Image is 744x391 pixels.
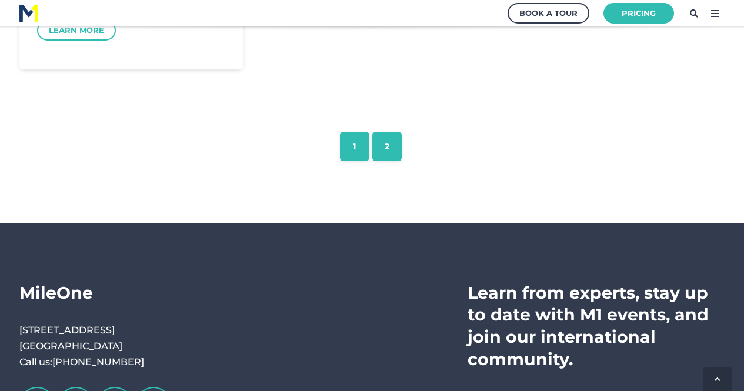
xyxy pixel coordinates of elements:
[340,132,369,161] a: 1
[519,6,578,21] div: Book a Tour
[52,356,144,367] a: [PHONE_NUMBER]
[19,5,38,22] img: M1 Logo - Blue Letters - for Light Backgrounds-2
[372,132,402,161] a: 2
[19,282,185,304] h3: MileOne
[468,282,725,370] h3: Learn from experts, stay up to date with M1 events, and join our international community.
[19,322,185,370] p: [STREET_ADDRESS] [GEOGRAPHIC_DATA] Call us:
[508,3,589,24] a: Book a Tour
[603,3,674,24] a: Pricing
[199,282,322,346] div: Navigation Menu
